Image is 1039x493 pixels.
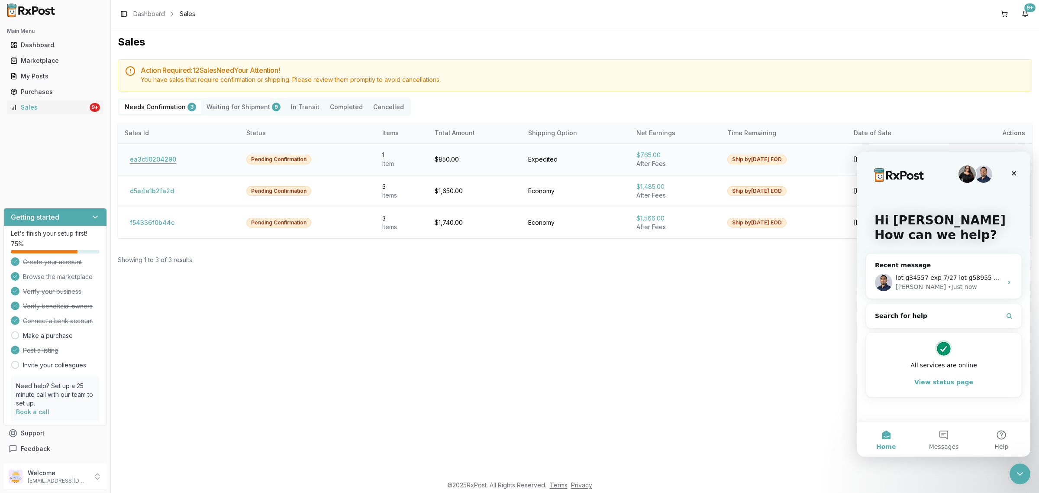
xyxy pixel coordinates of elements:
div: $765.00 [636,151,714,159]
div: $1,566.00 [636,214,714,223]
th: Sales Id [118,123,239,143]
span: Sales [180,10,195,18]
div: After Fees [636,223,714,231]
button: Search for help [13,156,161,173]
span: Post a listing [23,346,58,355]
div: Sales [10,103,88,112]
div: 1 [382,151,421,159]
span: Search for help [18,160,70,169]
span: Verify your business [23,287,81,296]
div: Ship by [DATE] EOD [727,155,787,164]
div: 3 [382,182,421,191]
div: Marketplace [10,56,100,65]
div: [DATE] 4:30 PM [854,187,942,195]
p: Need help? Set up a 25 minute call with our team to set up. [16,382,94,408]
div: After Fees [636,191,714,200]
div: $850.00 [435,155,514,164]
div: $1,485.00 [636,182,714,191]
button: ea3c50204290 [125,152,181,166]
button: Waiting for Shipment [201,100,286,114]
button: 9+ [1018,7,1032,21]
span: Feedback [21,444,50,453]
div: You have sales that require confirmation or shipping. Please review them promptly to avoid cancel... [141,75,1025,84]
div: Item s [382,223,421,231]
a: Terms [550,481,568,489]
div: Expedited [528,155,623,164]
iframe: Intercom live chat [1010,464,1030,484]
nav: breadcrumb [133,10,195,18]
div: $1,740.00 [435,218,514,227]
h1: Sales [118,35,1032,49]
button: Dashboard [3,38,107,52]
th: Status [239,123,375,143]
th: Items [375,123,428,143]
div: Showing 1 to 3 of 3 results [118,256,192,264]
h2: Main Menu [7,28,103,35]
div: All services are online [18,209,155,218]
div: Economy [528,187,623,195]
div: Purchases [10,88,100,96]
button: Completed [325,100,368,114]
div: • Just now [90,131,119,140]
a: Make a purchase [23,331,73,340]
button: f54336f0b44c [125,216,180,230]
div: [PERSON_NAME] [39,131,89,140]
th: Net Earnings [629,123,721,143]
div: After Fees [636,159,714,168]
div: [DATE] 5:14 PM [854,155,942,164]
div: 9+ [90,103,100,112]
th: Actions [949,123,1032,143]
div: Dashboard [10,41,100,49]
span: Help [137,292,151,298]
a: Purchases [7,84,103,100]
div: Economy [528,218,623,227]
button: d5a4e1b2fa2d [125,184,179,198]
span: Connect a bank account [23,317,93,325]
th: Total Amount [428,123,521,143]
span: 75 % [11,240,24,248]
div: Pending Confirmation [246,155,311,164]
th: Time Remaining [720,123,847,143]
div: 3 [187,103,196,111]
p: Let's finish your setup first! [11,229,100,238]
span: Create your account [23,258,82,266]
div: 9 [272,103,281,111]
a: Dashboard [7,37,103,53]
div: [DATE] 3:43 PM [854,218,942,227]
div: 3 [382,214,421,223]
button: In Transit [286,100,325,114]
div: 9+ [1024,3,1036,12]
button: Sales9+ [3,101,107,114]
div: Close [149,14,165,29]
img: RxPost Logo [3,3,59,17]
div: $1,650.00 [435,187,514,195]
h5: Action Required: 12 Sale s Need Your Attention! [141,67,1025,74]
button: Help [116,270,173,305]
iframe: Intercom live chat [857,152,1030,457]
a: Privacy [571,481,592,489]
a: My Posts [7,68,103,84]
span: Verify beneficial owners [23,302,93,311]
button: My Posts [3,69,107,83]
a: Invite your colleagues [23,361,86,370]
span: Home [19,292,39,298]
p: Welcome [28,469,88,477]
button: Marketplace [3,54,107,68]
p: [EMAIL_ADDRESS][DOMAIN_NAME] [28,477,88,484]
button: Messages [58,270,115,305]
th: Shipping Option [521,123,629,143]
div: Ship by [DATE] EOD [727,186,787,196]
button: Support [3,425,107,441]
a: Book a call [16,408,49,415]
button: View status page [18,222,155,239]
th: Date of Sale [847,123,949,143]
div: Item s [382,191,421,200]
